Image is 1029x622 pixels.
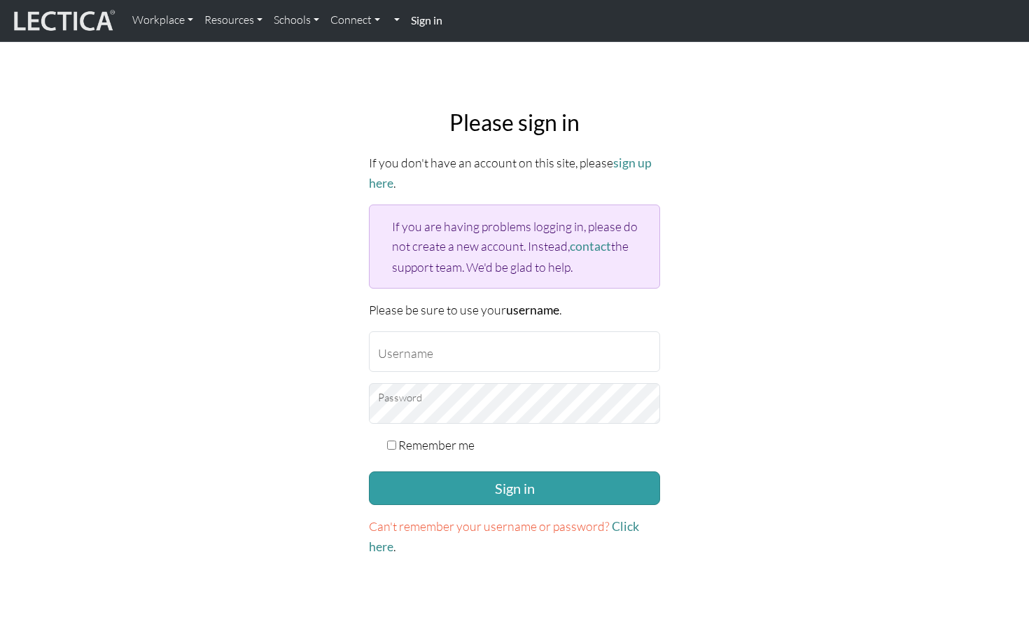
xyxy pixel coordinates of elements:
div: If you are having problems logging in, please do not create a new account. Instead, the support t... [369,205,660,288]
a: Workplace [127,6,199,35]
a: Schools [268,6,325,35]
p: Please be sure to use your . [369,300,660,320]
strong: username [506,303,559,317]
p: If you don't have an account on this site, please . [369,153,660,193]
span: Can't remember your username or password? [369,518,610,534]
img: lecticalive [10,8,115,34]
a: Connect [325,6,386,35]
input: Username [369,331,660,372]
a: Resources [199,6,268,35]
a: contact [570,239,611,254]
a: Sign in [405,6,448,36]
label: Remember me [398,435,475,455]
p: . [369,516,660,557]
strong: Sign in [411,13,442,27]
h2: Please sign in [369,109,660,136]
button: Sign in [369,471,660,505]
